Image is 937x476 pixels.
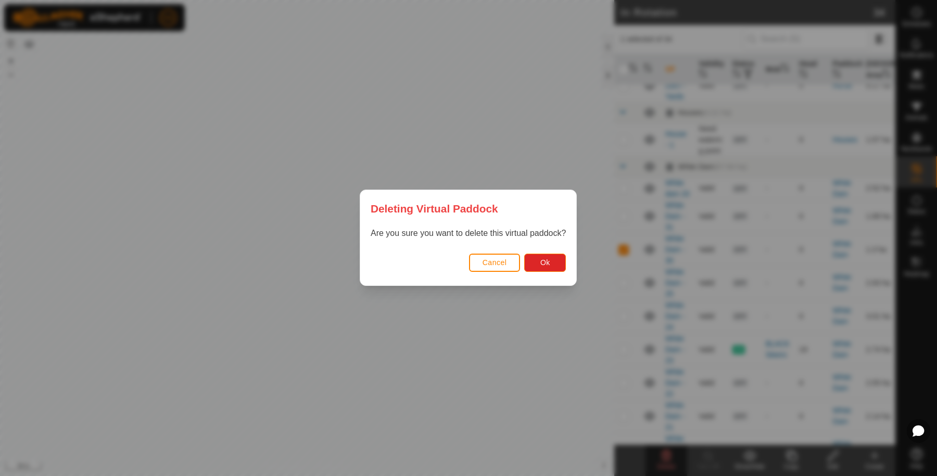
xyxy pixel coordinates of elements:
button: Cancel [469,254,521,272]
button: Ok [525,254,566,272]
span: Cancel [483,259,507,267]
span: Deleting Virtual Paddock [371,201,498,217]
p: Are you sure you want to delete this virtual paddock? [371,228,566,240]
span: Ok [540,259,550,267]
